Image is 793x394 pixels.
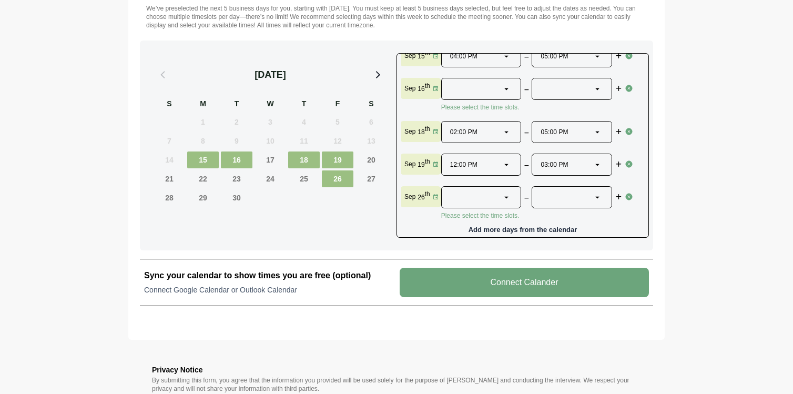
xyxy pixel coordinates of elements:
[255,151,286,168] span: Wednesday, September 17, 2025
[450,154,477,175] span: 12:00 PM
[255,67,286,82] div: [DATE]
[355,133,387,149] span: Saturday, September 13, 2025
[152,376,641,393] p: By submitting this form, you agree that the information you provided will be used solely for the ...
[418,194,424,201] strong: 26
[450,122,477,143] span: 02:00 PM
[255,98,286,112] div: W
[221,133,252,149] span: Tuesday, September 9, 2025
[418,128,424,136] strong: 18
[450,46,477,67] span: 04:00 PM
[187,170,219,187] span: Monday, September 22, 2025
[288,114,320,130] span: Thursday, September 4, 2025
[322,151,353,168] span: Friday, September 19, 2025
[221,170,252,187] span: Tuesday, September 23, 2025
[221,151,252,168] span: Tuesday, September 16, 2025
[404,127,415,136] p: Sep
[355,151,387,168] span: Saturday, September 20, 2025
[400,268,649,297] v-button: Connect Calander
[322,133,353,149] span: Friday, September 12, 2025
[425,82,430,89] sup: th
[187,189,219,206] span: Monday, September 29, 2025
[154,189,185,206] span: Sunday, September 28, 2025
[288,133,320,149] span: Thursday, September 11, 2025
[221,189,252,206] span: Tuesday, September 30, 2025
[418,85,424,93] strong: 16
[425,158,430,165] sup: th
[541,154,568,175] span: 03:00 PM
[322,98,353,112] div: F
[404,193,415,201] p: Sep
[187,133,219,149] span: Monday, September 8, 2025
[288,151,320,168] span: Thursday, September 18, 2025
[355,114,387,130] span: Saturday, September 6, 2025
[425,190,430,198] sup: th
[322,114,353,130] span: Friday, September 5, 2025
[441,103,625,112] p: Please select the time slots.
[404,160,415,168] p: Sep
[221,114,252,130] span: Tuesday, September 2, 2025
[288,98,320,112] div: T
[154,98,185,112] div: S
[152,363,641,376] h3: Privacy Notice
[154,133,185,149] span: Sunday, September 7, 2025
[154,151,185,168] span: Sunday, September 14, 2025
[355,98,387,112] div: S
[322,170,353,187] span: Friday, September 26, 2025
[441,211,625,220] p: Please select the time slots.
[425,49,430,57] sup: th
[425,125,430,133] sup: th
[404,52,415,60] p: Sep
[187,114,219,130] span: Monday, September 1, 2025
[144,285,393,295] p: Connect Google Calendar or Outlook Calendar
[418,161,424,168] strong: 19
[288,170,320,187] span: Thursday, September 25, 2025
[154,170,185,187] span: Sunday, September 21, 2025
[255,170,286,187] span: Wednesday, September 24, 2025
[401,222,644,233] p: Add more days from the calendar
[404,84,415,93] p: Sep
[221,98,252,112] div: T
[187,151,219,168] span: Monday, September 15, 2025
[418,53,424,60] strong: 15
[146,4,647,29] p: We’ve preselected the next 5 business days for you, starting with [DATE]. You must keep at least ...
[541,46,568,67] span: 05:00 PM
[187,98,219,112] div: M
[255,114,286,130] span: Wednesday, September 3, 2025
[541,122,568,143] span: 05:00 PM
[255,133,286,149] span: Wednesday, September 10, 2025
[144,269,393,282] h2: Sync your calendar to show times you are free (optional)
[355,170,387,187] span: Saturday, September 27, 2025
